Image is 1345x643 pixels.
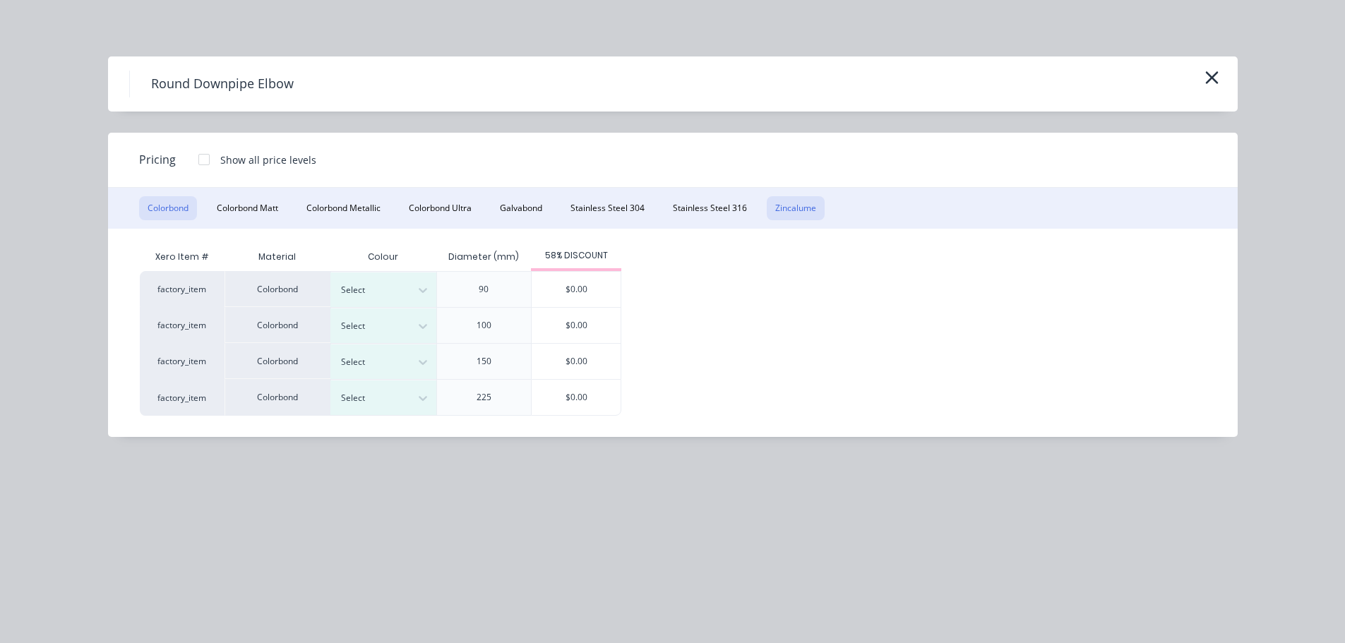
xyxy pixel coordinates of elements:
[225,343,330,379] div: Colorbond
[477,355,491,368] div: 150
[477,319,491,332] div: 100
[767,196,825,220] button: Zincalume
[532,380,621,415] div: $0.00
[532,272,621,307] div: $0.00
[562,196,653,220] button: Stainless Steel 304
[437,239,530,275] div: Diameter (mm)
[140,307,225,343] div: factory_item
[129,71,315,97] h4: Round Downpipe Elbow
[220,152,316,167] div: Show all price levels
[225,271,330,307] div: Colorbond
[140,343,225,379] div: factory_item
[531,249,621,262] div: 58% DISCOUNT
[140,379,225,416] div: factory_item
[225,243,330,271] div: Material
[400,196,480,220] button: Colorbond Ultra
[208,196,287,220] button: Colorbond Matt
[477,391,491,404] div: 225
[532,308,621,343] div: $0.00
[298,196,389,220] button: Colorbond Metallic
[479,283,489,296] div: 90
[139,151,176,168] span: Pricing
[140,271,225,307] div: factory_item
[532,344,621,379] div: $0.00
[330,243,436,271] div: Colour
[491,196,551,220] button: Galvabond
[140,243,225,271] div: Xero Item #
[225,307,330,343] div: Colorbond
[225,379,330,416] div: Colorbond
[139,196,197,220] button: Colorbond
[664,196,755,220] button: Stainless Steel 316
